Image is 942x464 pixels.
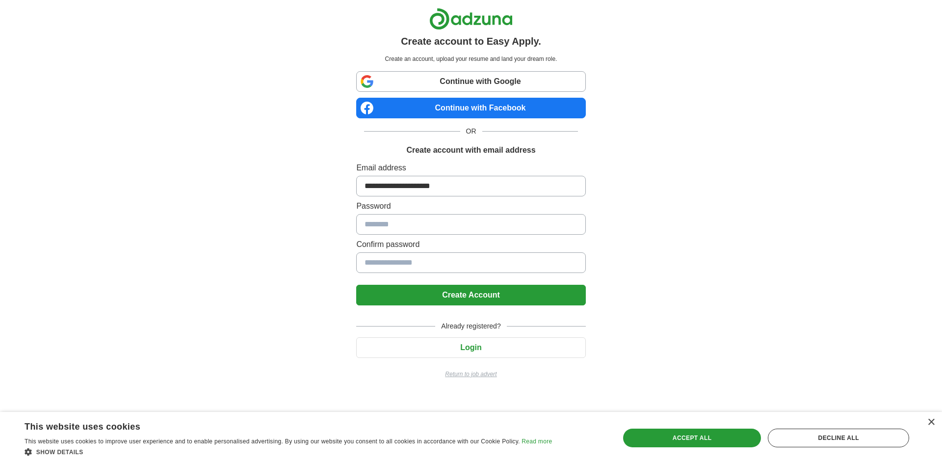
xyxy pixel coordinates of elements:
[460,126,482,136] span: OR
[356,98,585,118] a: Continue with Facebook
[768,429,909,447] div: Decline all
[356,343,585,352] a: Login
[522,438,552,445] a: Read more, opens a new window
[401,34,541,49] h1: Create account to Easy Apply.
[623,429,761,447] div: Accept all
[356,370,585,379] a: Return to job advert
[356,162,585,174] label: Email address
[25,438,520,445] span: This website uses cookies to improve user experience and to enable personalised advertising. By u...
[429,8,513,30] img: Adzuna logo
[25,418,527,433] div: This website uses cookies
[356,337,585,358] button: Login
[356,239,585,250] label: Confirm password
[356,200,585,212] label: Password
[927,419,935,426] div: Close
[356,71,585,92] a: Continue with Google
[435,321,506,331] span: Already registered?
[356,285,585,305] button: Create Account
[25,447,552,457] div: Show details
[406,144,535,156] h1: Create account with email address
[36,449,83,456] span: Show details
[358,55,583,63] p: Create an account, upload your resume and land your dream role.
